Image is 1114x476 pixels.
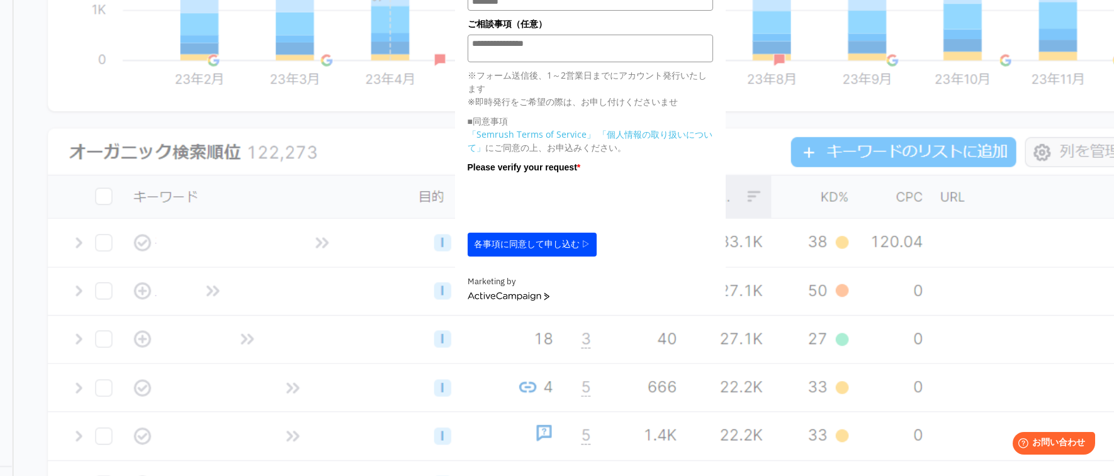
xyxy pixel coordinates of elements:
p: ■同意事項 [468,114,713,128]
p: にご同意の上、お申込みください。 [468,128,713,154]
a: 「Semrush Terms of Service」 [468,128,595,140]
iframe: reCAPTCHA [468,177,659,226]
a: 「個人情報の取り扱いについて」 [468,128,712,153]
label: Please verify your request [468,160,713,174]
button: 各事項に同意して申し込む ▷ [468,233,597,257]
label: ご相談事項（任意） [468,17,713,31]
p: ※フォーム送信後、1～2営業日までにアカウント発行いたします ※即時発行をご希望の際は、お申し付けくださいませ [468,69,713,108]
iframe: Help widget launcher [1002,427,1100,462]
div: Marketing by [468,275,713,289]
